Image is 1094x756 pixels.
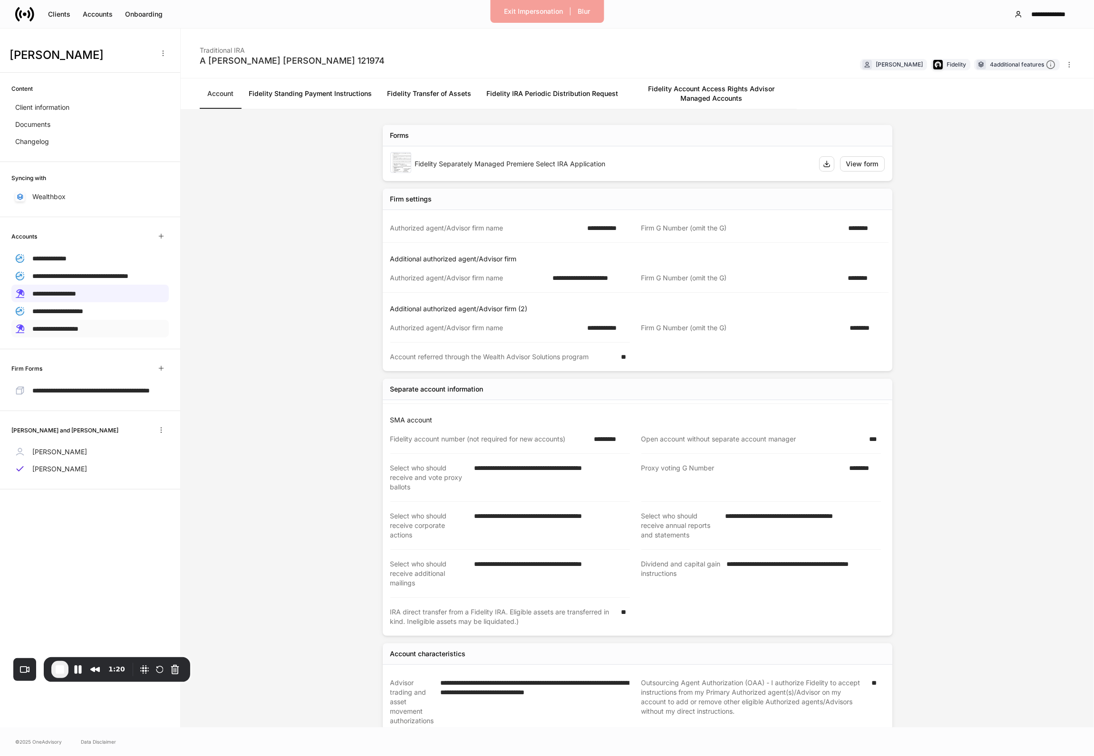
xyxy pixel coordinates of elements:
a: Fidelity Standing Payment Instructions [241,78,379,109]
div: Firm settings [390,194,432,204]
h6: Syncing with [11,173,46,182]
a: Documents [11,116,169,133]
button: Clients [42,7,77,22]
a: Fidelity Account Access Rights Advisor Managed Accounts [626,78,797,109]
div: Forms [390,131,409,140]
div: Firm G Number (omit the G) [641,223,842,233]
div: Outsourcing Agent Authorization (OAA) - I authorize Fidelity to accept instructions from my Prima... [641,678,866,726]
div: Account characteristics [390,649,466,659]
a: Fidelity Transfer of Assets [379,78,479,109]
a: Data Disclaimer [81,738,116,746]
div: Advisor trading and asset movement authorizations [390,678,435,726]
h6: Firm Forms [11,364,42,373]
h3: [PERSON_NAME] [10,48,152,63]
div: Blur [578,7,590,16]
button: Exit Impersonation [498,4,569,19]
a: [PERSON_NAME] [11,443,169,460]
div: IRA direct transfer from a Fidelity IRA. Eligible assets are transferred in kind. Ineligible asse... [390,607,615,626]
div: Select who should receive annual reports and statements [641,511,720,540]
div: Traditional IRA [200,40,385,55]
p: Additional authorized agent/Advisor firm (2) [390,304,889,314]
h6: Content [11,84,33,93]
p: Wealthbox [32,192,66,201]
div: Fidelity account number (not required for new accounts) [390,434,588,444]
div: Firm G Number (omit the G) [641,323,844,333]
div: Authorized agent/Advisor firm name [390,223,581,233]
div: View form [846,159,879,169]
p: Additional authorized agent/Advisor firm [390,254,889,264]
span: © 2025 OneAdvisory [15,738,62,746]
p: Documents [15,120,50,129]
p: [PERSON_NAME] [32,464,87,474]
div: Authorized agent/Advisor firm name [390,273,547,283]
a: Client information [11,99,169,116]
button: View form [840,156,885,172]
a: Fidelity IRA Periodic Distribution Request [479,78,626,109]
h6: [PERSON_NAME] and [PERSON_NAME] [11,426,118,435]
h6: Accounts [11,232,37,241]
div: [PERSON_NAME] [876,60,923,69]
button: Accounts [77,7,119,22]
a: Wealthbox [11,188,169,205]
div: Proxy voting G Number [641,463,844,492]
div: Clients [48,10,70,19]
button: Onboarding [119,7,169,22]
p: SMA account [390,415,889,425]
button: Blur [571,4,596,19]
div: Fidelity Separately Managed Premiere Select IRA Application [415,159,812,169]
div: Exit Impersonation [504,7,563,16]
div: Select who should receive and vote proxy ballots [390,463,469,492]
a: Changelog [11,133,169,150]
p: Client information [15,103,69,112]
div: Firm G Number (omit the G) [641,273,842,283]
div: Authorized agent/Advisor firm name [390,323,581,333]
div: Separate account information [390,384,484,394]
div: Fidelity [947,60,966,69]
p: Changelog [15,137,49,146]
div: 4 additional features [990,60,1055,70]
div: Select who should receive additional mailings [390,559,469,588]
div: Open account without separate account manager [641,434,864,444]
div: Select who should receive corporate actions [390,511,469,540]
a: [PERSON_NAME] [11,460,169,478]
div: Dividend and capital gain instructions [641,559,721,588]
div: Account referred through the Wealth Advisor Solutions program [390,352,615,362]
div: Accounts [83,10,113,19]
p: [PERSON_NAME] [32,447,87,457]
a: Account [200,78,241,109]
div: Onboarding [125,10,163,19]
div: A [PERSON_NAME] [PERSON_NAME] 121974 [200,55,385,67]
